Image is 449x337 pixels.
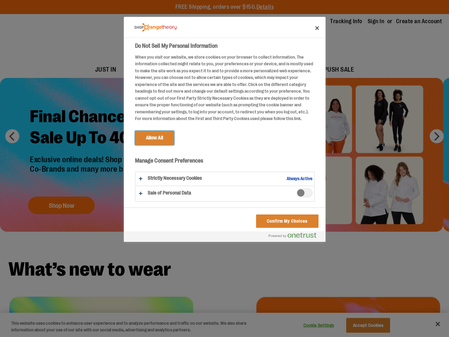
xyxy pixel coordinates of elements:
[135,157,315,168] h3: Manage Consent Preferences
[124,17,326,242] div: Do Not Sell My Personal Information
[135,54,315,122] div: When you visit our website, we store cookies on your browser to collect information. The informat...
[297,189,313,197] span: Sale of Personal Data
[135,42,315,50] h2: Do Not Sell My Personal Information
[256,214,318,228] button: Confirm My Choices
[124,17,326,242] div: Preference center
[134,20,176,34] div: Company Logo
[269,232,322,241] a: Powered by OneTrust Opens in a new Tab
[134,23,176,32] img: Company Logo
[309,20,325,36] button: Close
[269,232,316,238] img: Powered by OneTrust Opens in a new Tab
[135,131,174,145] button: Allow All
